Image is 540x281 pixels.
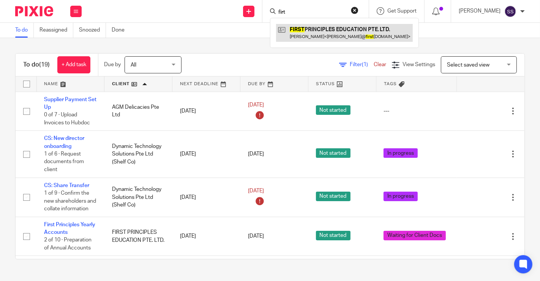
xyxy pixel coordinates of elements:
span: [DATE] [248,234,264,239]
span: Select saved view [447,62,489,68]
a: First Principles Yearly Accounts [44,222,95,235]
span: View Settings [403,62,435,67]
span: (1) [362,62,368,67]
img: svg%3E [504,5,516,17]
span: In progress [384,192,418,201]
p: Due by [104,61,121,68]
h1: To do [23,61,50,69]
a: Clear [374,62,386,67]
span: (19) [39,62,50,68]
p: [PERSON_NAME] [459,7,501,15]
div: --- [384,107,449,115]
a: Supplier Payment Set Up [44,97,96,110]
td: AGM Delicacies Pte Ltd [104,92,172,131]
span: Not started [316,231,351,240]
td: [DATE] [172,92,240,131]
a: Reassigned [39,23,73,38]
span: Not started [316,192,351,201]
span: 0 of 7 · Upload Invoices to Hubdoc [44,112,90,125]
span: In progress [384,148,418,158]
a: CS: Share Transfer [44,183,89,188]
span: Tags [384,82,397,86]
td: [DATE] [172,217,240,256]
span: 1 of 9 · Confirm the new shareholders and collate information [44,191,96,211]
td: Dynamic Technology Solutions Pte Ltd (Shelf Co) [104,131,172,178]
span: All [131,62,136,68]
a: CS: New director onboarding [44,136,84,149]
a: Snoozed [79,23,106,38]
img: Pixie [15,6,53,16]
span: Waiting for Client Docs [384,231,446,240]
span: [DATE] [248,102,264,108]
span: [DATE] [248,151,264,157]
td: [DATE] [172,178,240,217]
span: Not started [316,105,351,115]
span: Not started [316,148,351,158]
span: 2 of 10 · Preparation of Annual Accounts [44,238,92,251]
input: Search [278,9,346,16]
span: [DATE] [248,189,264,194]
a: To do [15,23,34,38]
span: Filter [350,62,374,67]
button: Clear [351,6,358,14]
a: + Add task [57,56,90,73]
td: [DATE] [172,131,240,178]
td: Dynamic Technology Solutions Pte Ltd (Shelf Co) [104,178,172,217]
span: Get Support [387,8,417,14]
a: Done [112,23,130,38]
td: FIRST PRINCIPLES EDUCATION PTE. LTD. [104,217,172,256]
span: 1 of 6 · Request documents from client [44,151,84,172]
